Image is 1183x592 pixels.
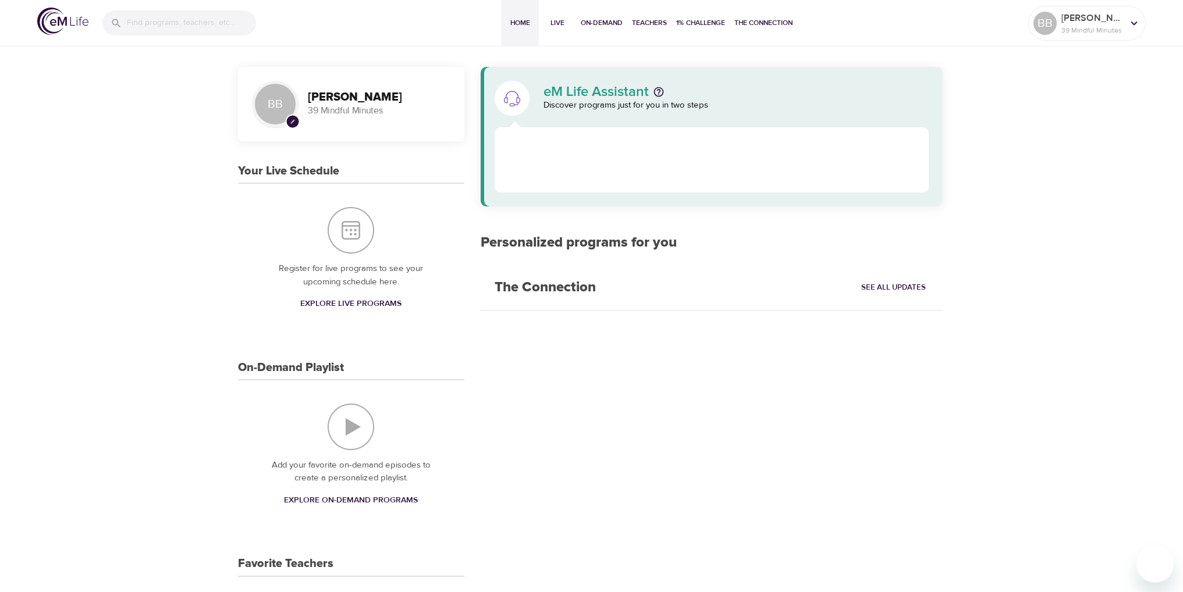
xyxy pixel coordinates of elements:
span: Explore On-Demand Programs [284,493,418,508]
p: [PERSON_NAME] [1061,11,1123,25]
h3: On-Demand Playlist [238,361,344,375]
span: See All Updates [861,281,926,294]
p: Register for live programs to see your upcoming schedule here. [261,262,441,288]
p: Discover programs just for you in two steps [543,99,929,112]
p: eM Life Assistant [543,85,649,99]
img: Your Live Schedule [328,207,374,254]
h3: [PERSON_NAME] [308,91,450,104]
h3: Your Live Schedule [238,165,339,178]
input: Find programs, teachers, etc... [127,10,256,35]
iframe: Button to launch messaging window [1136,545,1174,583]
span: On-Demand [581,17,623,29]
img: eM Life Assistant [503,89,521,108]
span: Explore Live Programs [300,297,402,311]
span: Teachers [632,17,667,29]
img: On-Demand Playlist [328,404,374,450]
span: The Connection [734,17,793,29]
a: See All Updates [858,279,929,297]
p: Add your favorite on-demand episodes to create a personalized playlist. [261,459,441,485]
div: BB [1033,12,1057,35]
h2: The Connection [481,265,610,310]
p: 39 Mindful Minutes [308,104,450,117]
a: Explore On-Demand Programs [279,490,422,511]
span: 1% Challenge [676,17,725,29]
span: Live [543,17,571,29]
span: Home [506,17,534,29]
a: Explore Live Programs [296,293,406,315]
img: logo [37,8,88,35]
h2: Personalized programs for you [481,234,943,251]
h3: Favorite Teachers [238,557,333,570]
div: BB [252,81,299,127]
p: 39 Mindful Minutes [1061,25,1123,35]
